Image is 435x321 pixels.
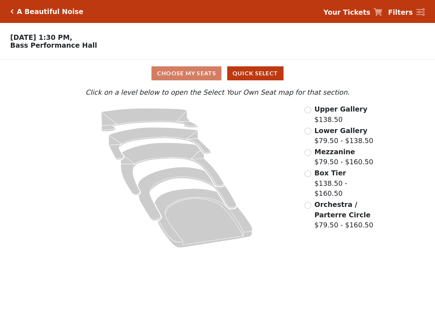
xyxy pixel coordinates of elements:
[323,7,382,18] a: Your Tickets
[314,199,375,230] label: $79.50 - $160.50
[60,87,376,98] p: Click on a level below to open the Select Your Own Seat map for that section.
[314,200,370,219] span: Orchestra / Parterre Circle
[227,66,284,80] button: Quick Select
[314,127,368,134] span: Lower Gallery
[323,8,370,16] strong: Your Tickets
[314,148,355,156] span: Mezzanine
[388,8,413,16] strong: Filters
[101,108,198,132] path: Upper Gallery - Seats Available: 250
[314,104,368,124] label: $138.50
[10,9,14,14] a: Click here to go back to filters
[154,189,252,248] path: Orchestra / Parterre Circle - Seats Available: 20
[314,126,373,146] label: $79.50 - $138.50
[314,147,373,167] label: $79.50 - $160.50
[17,8,83,16] h5: A Beautiful Noise
[314,105,368,113] span: Upper Gallery
[314,168,375,199] label: $138.50 - $160.50
[314,169,346,177] span: Box Tier
[388,7,425,18] a: Filters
